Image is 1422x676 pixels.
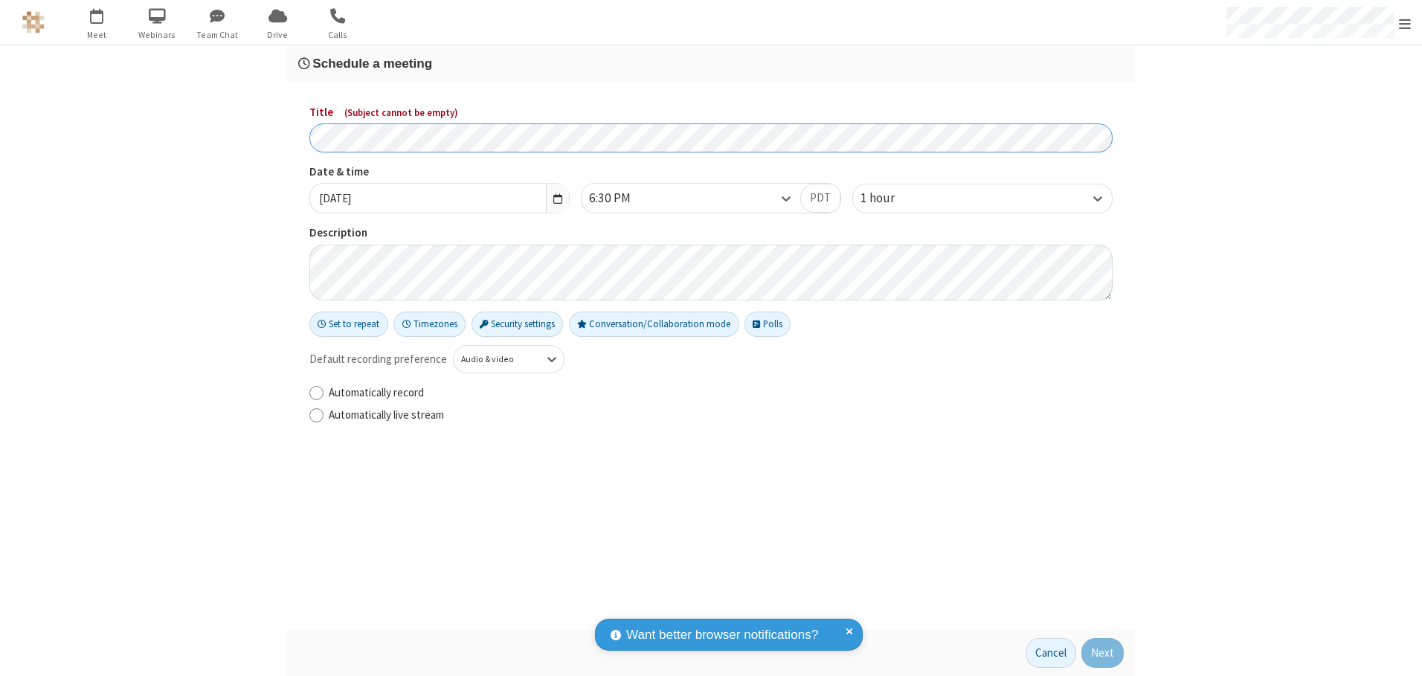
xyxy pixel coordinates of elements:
label: Automatically live stream [329,407,1113,424]
button: Next [1081,638,1124,668]
button: Timezones [393,312,466,337]
button: Cancel [1026,638,1076,668]
label: Description [309,225,1113,242]
span: Schedule a meeting [312,56,432,71]
div: Audio & video [461,353,532,366]
label: Title [309,104,1113,121]
span: Webinars [129,28,185,42]
button: Polls [744,312,791,337]
label: Automatically record [329,384,1113,402]
label: Date & time [309,164,570,181]
span: Meet [69,28,125,42]
button: Security settings [472,312,564,337]
span: Default recording preference [309,351,447,368]
button: Set to repeat [309,312,388,337]
button: Conversation/Collaboration mode [569,312,739,337]
span: Drive [250,28,306,42]
span: Want better browser notifications? [626,625,818,645]
span: Team Chat [190,28,245,42]
div: 6:30 PM [589,189,656,208]
span: ( Subject cannot be empty ) [344,106,458,119]
button: PDT [800,184,840,213]
span: Calls [310,28,366,42]
div: 1 hour [860,189,920,208]
img: QA Selenium DO NOT DELETE OR CHANGE [22,11,45,33]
